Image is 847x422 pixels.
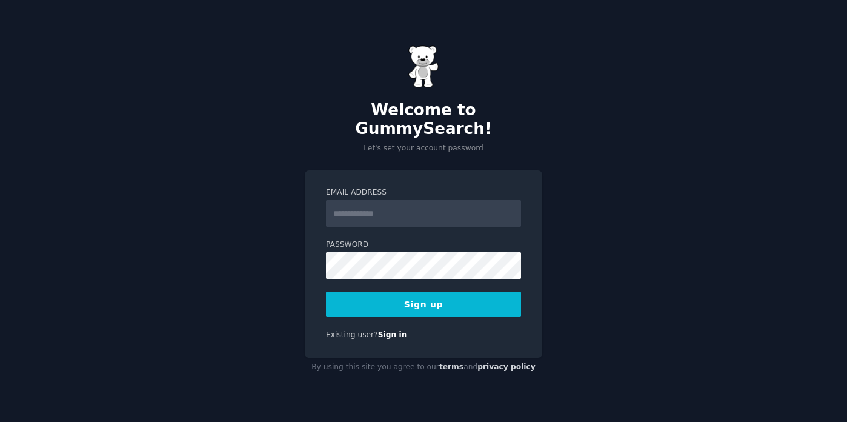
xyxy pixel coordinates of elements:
span: Existing user? [326,330,378,339]
div: By using this site you agree to our and [305,358,542,377]
a: terms [439,363,463,371]
label: Email Address [326,187,521,198]
p: Let's set your account password [305,143,542,154]
h2: Welcome to GummySearch! [305,101,542,139]
img: Gummy Bear [408,45,439,88]
label: Password [326,239,521,250]
button: Sign up [326,292,521,317]
a: Sign in [378,330,407,339]
a: privacy policy [477,363,536,371]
